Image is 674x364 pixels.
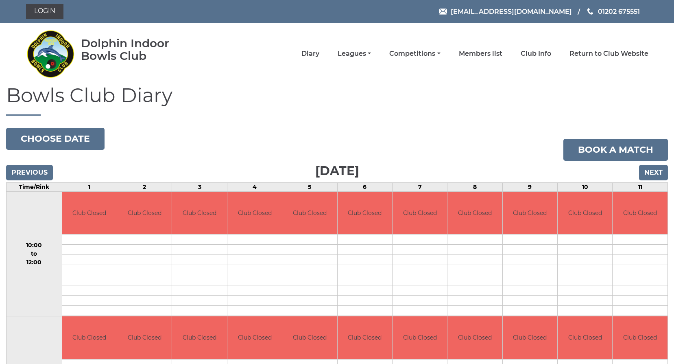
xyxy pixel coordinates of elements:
[558,192,612,235] td: Club Closed
[282,316,337,359] td: Club Closed
[613,192,667,235] td: Club Closed
[7,191,62,316] td: 10:00 to 12:00
[613,182,668,191] td: 11
[26,4,63,19] a: Login
[439,9,447,15] img: Email
[81,37,195,62] div: Dolphin Indoor Bowls Club
[6,85,668,116] h1: Bowls Club Diary
[172,182,227,191] td: 3
[301,49,319,58] a: Diary
[6,128,105,150] button: Choose date
[62,316,117,359] td: Club Closed
[503,192,557,235] td: Club Closed
[227,182,282,191] td: 4
[563,139,668,161] a: Book a match
[6,165,53,180] input: Previous
[338,316,392,359] td: Club Closed
[459,49,502,58] a: Members list
[598,7,640,15] span: 01202 675551
[337,182,392,191] td: 6
[338,192,392,235] td: Club Closed
[62,182,117,191] td: 1
[172,316,227,359] td: Club Closed
[227,316,282,359] td: Club Closed
[117,182,172,191] td: 2
[117,316,172,359] td: Club Closed
[558,316,612,359] td: Club Closed
[389,49,440,58] a: Competitions
[282,192,337,235] td: Club Closed
[587,8,593,15] img: Phone us
[639,165,668,180] input: Next
[521,49,551,58] a: Club Info
[26,25,75,82] img: Dolphin Indoor Bowls Club
[447,316,502,359] td: Club Closed
[392,182,447,191] td: 7
[447,192,502,235] td: Club Closed
[558,182,613,191] td: 10
[439,7,572,17] a: Email [EMAIL_ADDRESS][DOMAIN_NAME]
[502,182,557,191] td: 9
[282,182,337,191] td: 5
[447,182,502,191] td: 8
[586,7,640,17] a: Phone us 01202 675551
[227,192,282,235] td: Club Closed
[569,49,648,58] a: Return to Club Website
[338,49,371,58] a: Leagues
[117,192,172,235] td: Club Closed
[613,316,667,359] td: Club Closed
[503,316,557,359] td: Club Closed
[172,192,227,235] td: Club Closed
[62,192,117,235] td: Club Closed
[393,192,447,235] td: Club Closed
[451,7,572,15] span: [EMAIL_ADDRESS][DOMAIN_NAME]
[393,316,447,359] td: Club Closed
[7,182,62,191] td: Time/Rink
